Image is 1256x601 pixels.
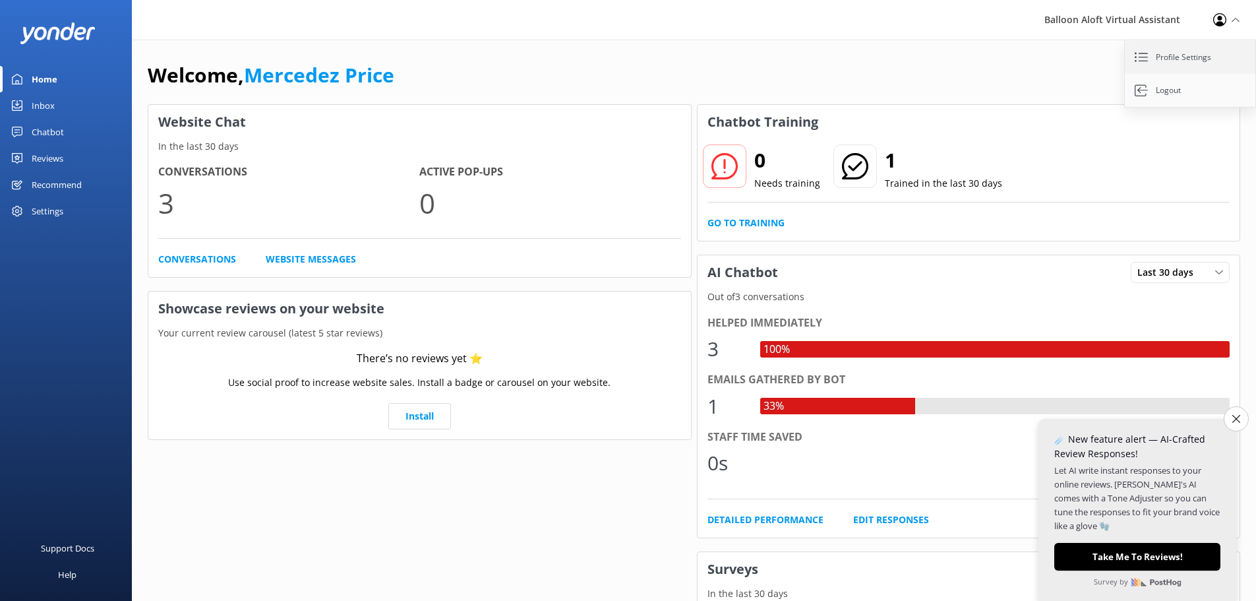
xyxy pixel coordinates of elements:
h4: Conversations [158,164,419,181]
h3: Website Chat [148,105,691,139]
div: Recommend [32,172,82,198]
div: 0s [707,447,747,479]
a: Website Messages [266,252,356,267]
h3: AI Chatbot [698,255,788,290]
p: 3 [158,181,419,225]
a: Edit Responses [853,513,929,527]
div: Help [58,561,76,588]
h1: Welcome, [148,59,394,91]
a: Install [388,403,451,429]
div: Emails gathered by bot [707,371,1230,389]
div: Helped immediately [707,315,1230,332]
h3: Surveys [698,552,1240,586]
div: 33% [760,398,787,415]
p: In the last 30 days [698,586,1240,601]
p: Your current review carousel (latest 5 star reviews) [148,326,691,340]
img: yonder-white-logo.png [20,22,96,44]
a: Detailed Performance [707,513,823,527]
h3: Showcase reviews on your website [148,292,691,326]
div: Inbox [32,92,55,119]
h2: 0 [754,144,820,176]
div: Chatbot [32,119,64,145]
div: Settings [32,198,63,224]
div: Home [32,66,57,92]
a: Go to Training [707,216,785,230]
h4: Active Pop-ups [419,164,680,181]
div: 3 [707,333,747,365]
a: Conversations [158,252,236,267]
div: Support Docs [41,535,94,561]
h2: 1 [885,144,1002,176]
p: Out of 3 conversations [698,290,1240,304]
a: Mercedez Price [244,61,394,88]
div: There’s no reviews yet ⭐ [357,350,483,367]
h3: Chatbot Training [698,105,828,139]
div: Staff time saved [707,429,1230,446]
p: Use social proof to increase website sales. Install a badge or carousel on your website. [228,375,611,390]
p: In the last 30 days [148,139,691,154]
div: 100% [760,341,793,358]
p: 0 [419,181,680,225]
p: Needs training [754,176,820,191]
p: Trained in the last 30 days [885,176,1002,191]
div: 1 [707,391,747,422]
div: Reviews [32,145,63,172]
span: Last 30 days [1137,265,1201,280]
